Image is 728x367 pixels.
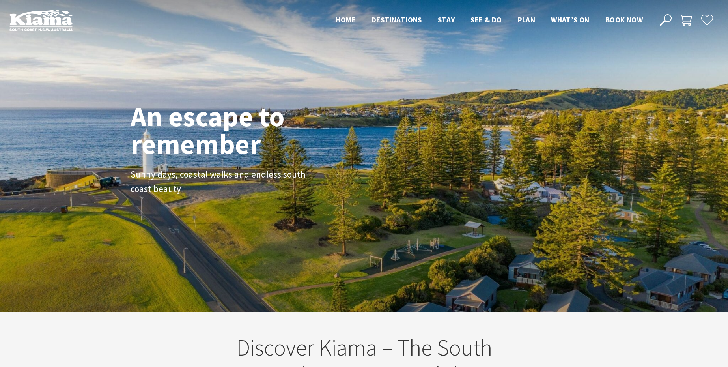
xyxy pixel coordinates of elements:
[336,15,356,24] span: Home
[371,15,422,24] span: Destinations
[328,14,651,27] nav: Main Menu
[438,15,455,24] span: Stay
[131,167,308,197] p: Sunny days, coastal walks and endless south coast beauty
[131,103,347,158] h1: An escape to remember
[9,9,73,31] img: Kiama Logo
[470,15,502,24] span: See & Do
[605,15,643,24] span: Book now
[518,15,536,24] span: Plan
[551,15,590,24] span: What’s On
